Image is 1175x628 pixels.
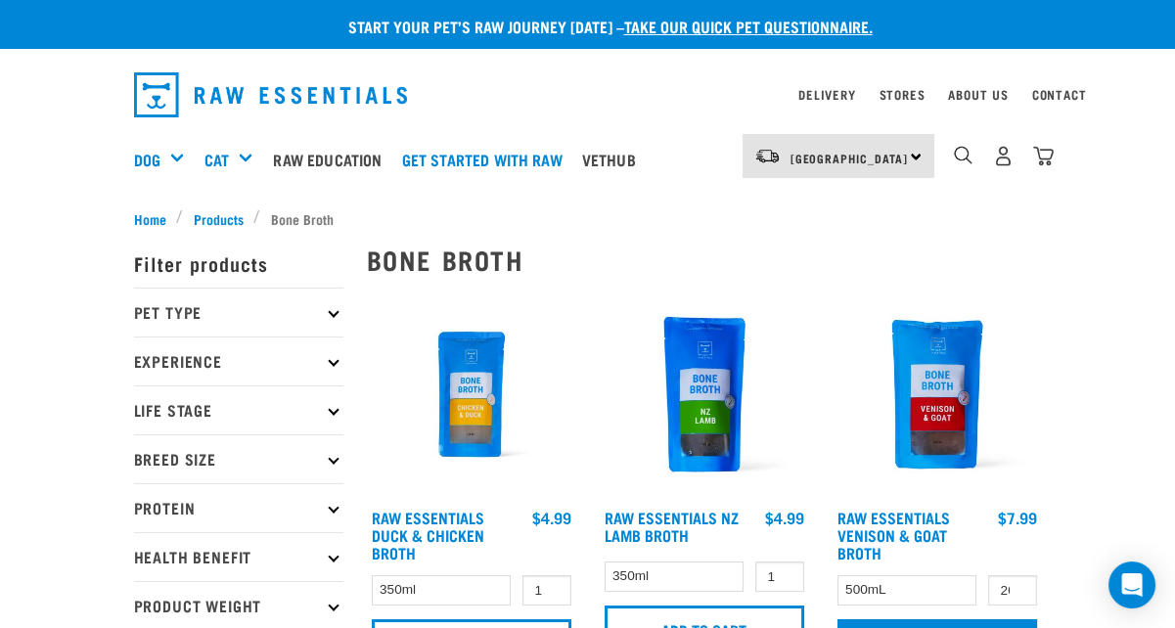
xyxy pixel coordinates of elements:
[134,288,343,336] p: Pet Type
[1108,561,1155,608] div: Open Intercom Messenger
[1032,91,1087,98] a: Contact
[948,91,1008,98] a: About Us
[134,208,1042,229] nav: breadcrumbs
[577,120,651,199] a: Vethub
[134,532,343,581] p: Health Benefit
[755,561,804,592] input: 1
[134,239,343,288] p: Filter products
[532,509,571,526] div: $4.99
[880,91,926,98] a: Stores
[837,513,950,557] a: Raw Essentials Venison & Goat Broth
[1033,146,1054,166] img: home-icon@2x.png
[993,146,1014,166] img: user.png
[134,208,177,229] a: Home
[754,148,781,165] img: van-moving.png
[798,91,855,98] a: Delivery
[833,290,1042,499] img: Raw Essentials Venison Goat Novel Protein Hypoallergenic Bone Broth Cats & Dogs
[204,148,229,171] a: Cat
[954,146,972,164] img: home-icon-1@2x.png
[134,336,343,385] p: Experience
[367,245,1042,275] h2: Bone Broth
[998,509,1037,526] div: $7.99
[134,385,343,434] p: Life Stage
[194,208,244,229] span: Products
[268,120,396,199] a: Raw Education
[118,65,1058,125] nav: dropdown navigation
[183,208,253,229] a: Products
[988,575,1037,606] input: 1
[522,575,571,606] input: 1
[600,290,809,499] img: Raw Essentials New Zealand Lamb Bone Broth For Cats & Dogs
[134,483,343,532] p: Protein
[134,434,343,483] p: Breed Size
[134,148,160,171] a: Dog
[605,513,739,539] a: Raw Essentials NZ Lamb Broth
[372,513,484,557] a: Raw Essentials Duck & Chicken Broth
[624,22,873,30] a: take our quick pet questionnaire.
[134,72,408,117] img: Raw Essentials Logo
[791,155,909,161] span: [GEOGRAPHIC_DATA]
[397,120,577,199] a: Get started with Raw
[765,509,804,526] div: $4.99
[367,290,576,499] img: RE Product Shoot 2023 Nov8793 1
[134,208,166,229] span: Home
